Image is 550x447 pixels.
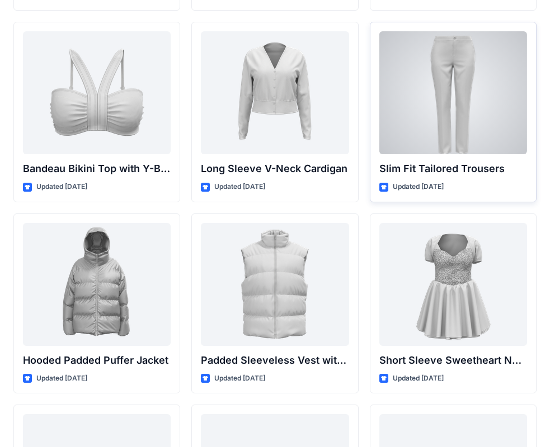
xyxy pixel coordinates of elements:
[214,373,265,384] p: Updated [DATE]
[201,161,349,177] p: Long Sleeve V-Neck Cardigan
[36,181,87,193] p: Updated [DATE]
[201,353,349,368] p: Padded Sleeveless Vest with Stand Collar
[23,161,171,177] p: Bandeau Bikini Top with Y-Back Straps and Stitch Detail
[393,373,444,384] p: Updated [DATE]
[214,181,265,193] p: Updated [DATE]
[201,223,349,346] a: Padded Sleeveless Vest with Stand Collar
[379,161,527,177] p: Slim Fit Tailored Trousers
[393,181,444,193] p: Updated [DATE]
[379,31,527,154] a: Slim Fit Tailored Trousers
[23,223,171,346] a: Hooded Padded Puffer Jacket
[23,31,171,154] a: Bandeau Bikini Top with Y-Back Straps and Stitch Detail
[36,373,87,384] p: Updated [DATE]
[23,353,171,368] p: Hooded Padded Puffer Jacket
[201,31,349,154] a: Long Sleeve V-Neck Cardigan
[379,353,527,368] p: Short Sleeve Sweetheart Neckline Mini Dress with Textured Bodice
[379,223,527,346] a: Short Sleeve Sweetheart Neckline Mini Dress with Textured Bodice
